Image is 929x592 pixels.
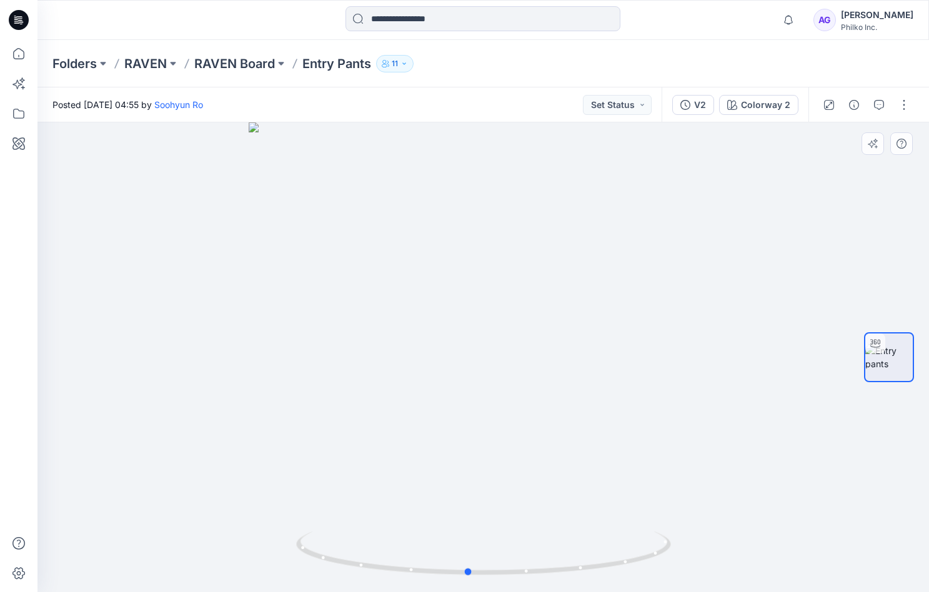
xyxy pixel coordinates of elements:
div: Philko Inc. [841,22,913,32]
span: Posted [DATE] 04:55 by [52,98,203,111]
button: Details [844,95,864,115]
button: 11 [376,55,414,72]
div: [PERSON_NAME] [841,7,913,22]
div: AG [813,9,836,31]
a: RAVEN [124,55,167,72]
img: Entry pants [865,344,913,370]
a: Folders [52,55,97,72]
button: Colorway 2 [719,95,798,115]
a: RAVEN Board [194,55,275,72]
div: Colorway 2 [741,98,790,112]
button: V2 [672,95,714,115]
div: V2 [694,98,706,112]
a: Soohyun Ro [154,99,203,110]
p: Entry Pants [302,55,371,72]
p: 11 [392,57,398,71]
